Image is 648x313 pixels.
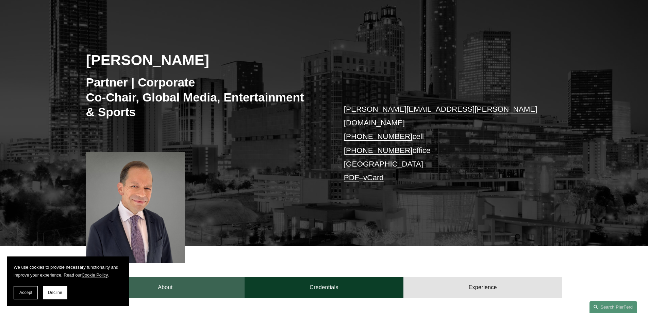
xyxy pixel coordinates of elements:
a: PDF [344,173,359,182]
button: Accept [14,286,38,299]
a: Credentials [245,277,403,297]
button: Decline [43,286,67,299]
p: We use cookies to provide necessary functionality and improve your experience. Read our . [14,263,122,279]
a: About [86,277,245,297]
h2: [PERSON_NAME] [86,51,324,69]
a: [PHONE_NUMBER] [344,146,413,155]
span: Decline [48,290,62,295]
a: vCard [363,173,384,182]
a: [PHONE_NUMBER] [344,132,413,141]
a: Experience [403,277,562,297]
p: cell office [GEOGRAPHIC_DATA] – [344,103,542,185]
a: [PERSON_NAME][EMAIL_ADDRESS][PERSON_NAME][DOMAIN_NAME] [344,105,537,127]
a: Search this site [589,301,637,313]
h3: Partner | Corporate Co-Chair, Global Media, Entertainment & Sports [86,75,304,120]
a: Cookie Policy [82,272,108,278]
section: Cookie banner [7,256,129,306]
span: Accept [19,290,32,295]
